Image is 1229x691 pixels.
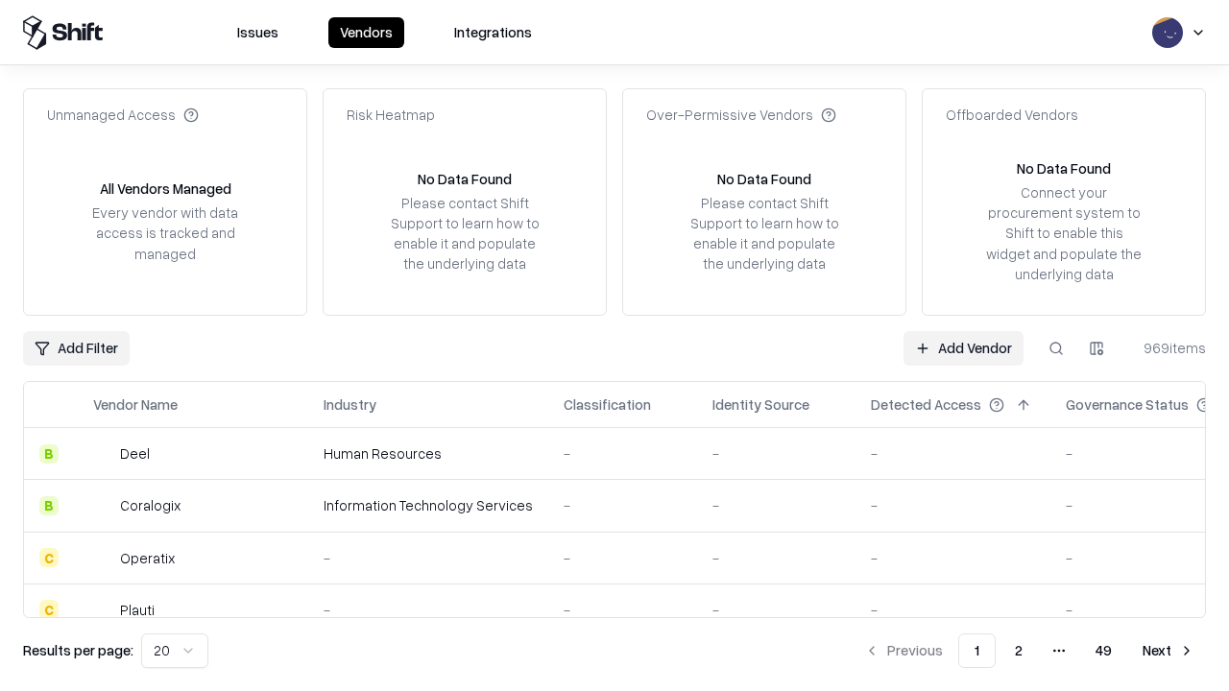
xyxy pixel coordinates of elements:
[39,548,59,567] div: C
[564,600,682,620] div: -
[93,444,112,464] img: Deel
[23,640,133,660] p: Results per page:
[685,193,844,274] div: Please contact Shift Support to learn how to enable it and populate the underlying data
[1129,338,1206,358] div: 969 items
[328,17,404,48] button: Vendors
[871,600,1035,620] div: -
[324,443,533,464] div: Human Resources
[93,496,112,515] img: Coralogix
[347,105,435,125] div: Risk Heatmap
[39,496,59,515] div: B
[564,495,682,515] div: -
[47,105,199,125] div: Unmanaged Access
[958,633,996,668] button: 1
[712,443,840,464] div: -
[93,394,178,415] div: Vendor Name
[1080,633,1127,668] button: 49
[324,495,533,515] div: Information Technology Services
[712,600,840,620] div: -
[871,443,1035,464] div: -
[385,193,544,274] div: Please contact Shift Support to learn how to enable it and populate the underlying data
[646,105,836,125] div: Over-Permissive Vendors
[564,548,682,568] div: -
[93,600,112,619] img: Plauti
[1066,394,1189,415] div: Governance Status
[324,600,533,620] div: -
[1131,633,1206,668] button: Next
[85,203,245,263] div: Every vendor with data access is tracked and managed
[93,548,112,567] img: Operatix
[712,548,840,568] div: -
[120,600,155,620] div: Plauti
[717,169,811,189] div: No Data Found
[1000,633,1038,668] button: 2
[712,495,840,515] div: -
[324,548,533,568] div: -
[871,394,981,415] div: Detected Access
[120,548,175,568] div: Operatix
[564,394,651,415] div: Classification
[324,394,376,415] div: Industry
[39,600,59,619] div: C
[418,169,512,189] div: No Data Found
[871,495,1035,515] div: -
[100,179,231,199] div: All Vendors Managed
[443,17,543,48] button: Integrations
[946,105,1078,125] div: Offboarded Vendors
[23,331,130,366] button: Add Filter
[871,548,1035,568] div: -
[712,394,809,415] div: Identity Source
[120,495,181,515] div: Coralogix
[39,444,59,464] div: B
[120,443,150,464] div: Deel
[1017,158,1111,179] div: No Data Found
[226,17,290,48] button: Issues
[564,443,682,464] div: -
[853,633,1206,668] nav: pagination
[984,182,1144,284] div: Connect your procurement system to Shift to enable this widget and populate the underlying data
[904,331,1024,366] a: Add Vendor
